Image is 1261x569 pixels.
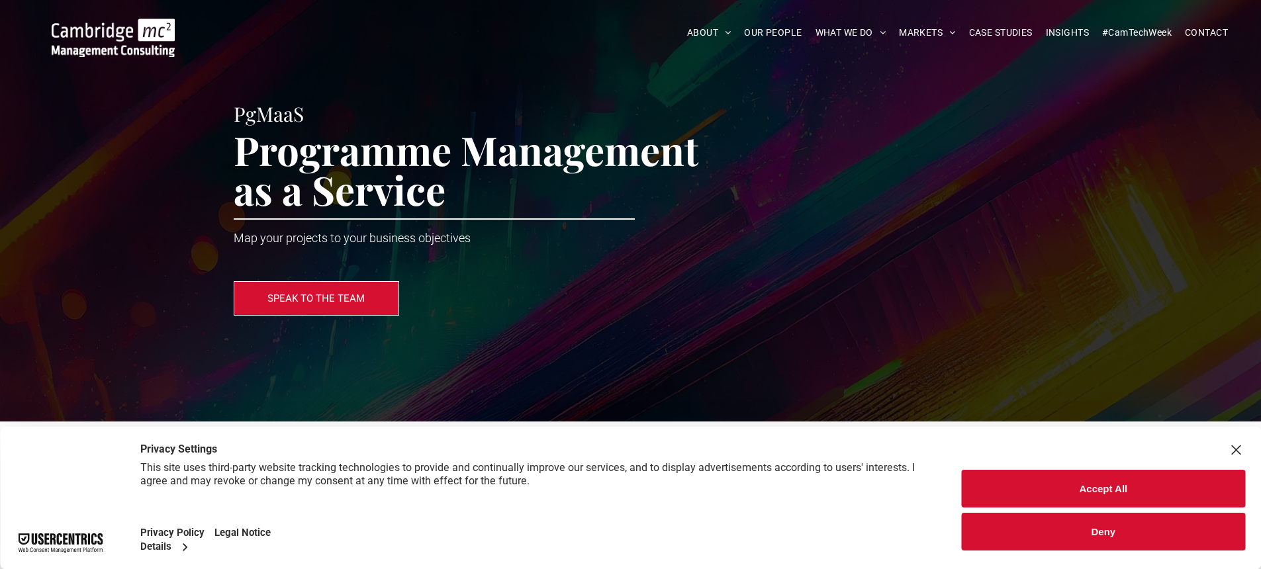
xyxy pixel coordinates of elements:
a: SPEAK TO THE TEAM [234,281,399,316]
a: CONTACT [1178,22,1235,43]
a: OUR PEOPLE [737,22,808,43]
span: PgMaaS [234,101,304,127]
span: Map your projects to your business objectives [234,231,471,245]
a: #CamTechWeek [1096,22,1178,43]
span: SPEAK TO THE TEAM [267,282,365,315]
a: Your Business Transformed | Cambridge Management Consulting [52,21,175,34]
a: MARKETS [892,22,962,43]
a: WHAT WE DO [809,22,893,43]
a: CASE STUDIES [962,22,1039,43]
a: ABOUT [680,22,738,43]
a: INSIGHTS [1039,22,1096,43]
img: Cambridge MC Logo [52,19,175,57]
span: Programme Management as a Service [234,123,698,216]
